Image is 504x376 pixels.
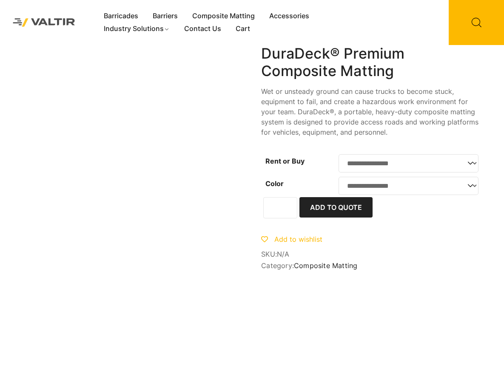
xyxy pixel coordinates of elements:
[294,261,357,270] a: Composite Matting
[145,10,185,23] a: Barriers
[274,235,322,243] span: Add to wishlist
[97,10,145,23] a: Barricades
[261,250,483,258] span: SKU:
[265,157,305,165] label: Rent or Buy
[262,10,316,23] a: Accessories
[277,250,290,258] span: N/A
[261,45,483,80] h1: DuraDeck® Premium Composite Matting
[185,10,262,23] a: Composite Matting
[263,197,297,218] input: Product quantity
[261,86,483,137] p: Wet or unsteady ground can cause trucks to become stuck, equipment to fail, and create a hazardou...
[97,23,177,35] a: Industry Solutions
[261,262,483,270] span: Category:
[265,179,284,188] label: Color
[177,23,228,35] a: Contact Us
[299,197,373,218] button: Add to Quote
[228,23,257,35] a: Cart
[6,12,82,33] img: Valtir Rentals
[261,235,322,243] a: Add to wishlist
